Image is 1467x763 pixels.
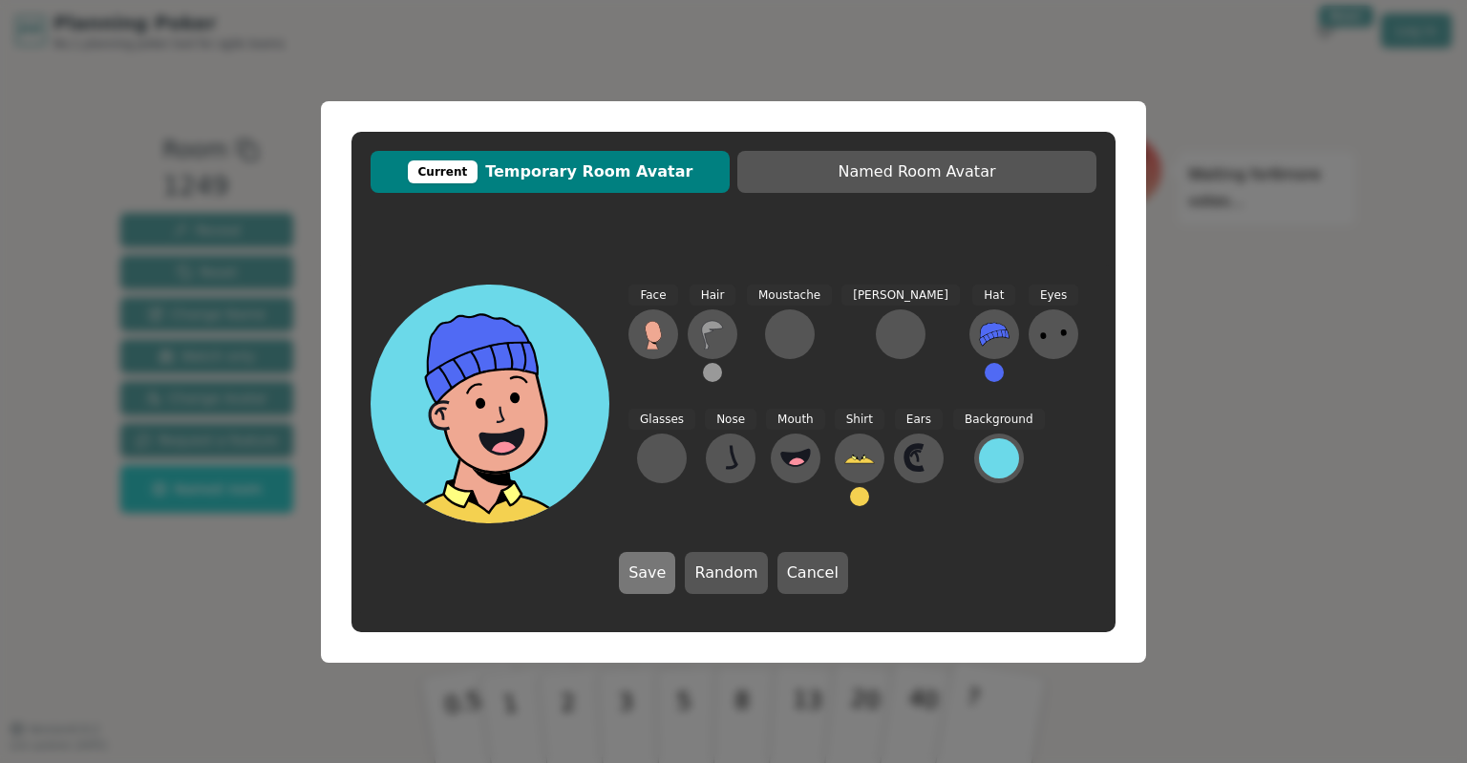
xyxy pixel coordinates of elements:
span: Named Room Avatar [747,160,1087,183]
span: Ears [895,409,943,431]
button: Random [685,552,767,594]
span: Nose [705,409,756,431]
span: Moustache [747,285,832,307]
span: Hat [972,285,1015,307]
button: Named Room Avatar [737,151,1096,193]
button: Save [619,552,675,594]
span: Temporary Room Avatar [380,160,720,183]
span: Background [953,409,1045,431]
span: Eyes [1029,285,1078,307]
span: [PERSON_NAME] [841,285,960,307]
button: CurrentTemporary Room Avatar [371,151,730,193]
span: Face [628,285,677,307]
span: Hair [690,285,736,307]
span: Shirt [835,409,884,431]
span: Glasses [628,409,695,431]
span: Mouth [766,409,825,431]
button: Cancel [777,552,848,594]
div: Current [408,160,478,183]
